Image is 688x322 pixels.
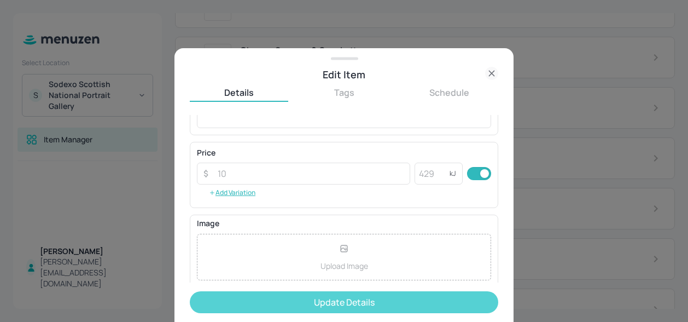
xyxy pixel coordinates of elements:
button: Tags [295,87,393,99]
p: kJ [450,170,456,177]
input: 429 [415,163,450,185]
button: Update Details [190,291,498,313]
div: Edit Item [190,67,498,82]
button: Details [190,87,288,99]
input: 10 [211,163,410,185]
p: Image [197,220,491,227]
button: Add Variation [197,185,267,201]
p: Upload Image [320,260,368,272]
p: Price [197,149,215,157]
button: Schedule [400,87,498,99]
